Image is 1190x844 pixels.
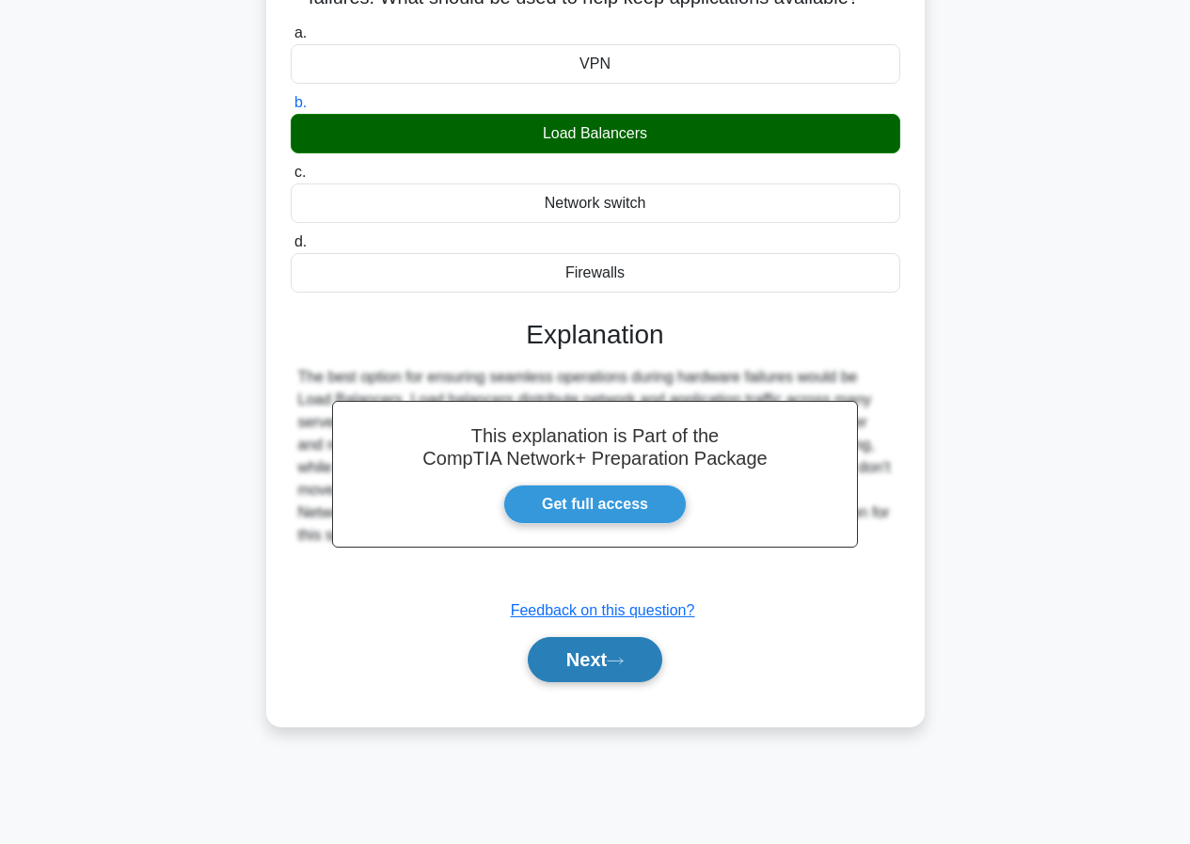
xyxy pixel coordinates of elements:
div: Network switch [291,183,900,223]
div: The best option for ensuring seamless operations during hardware failures would be Load Balancers... [298,366,893,547]
a: Feedback on this question? [511,602,695,618]
span: b. [294,94,307,110]
span: a. [294,24,307,40]
h3: Explanation [302,319,889,351]
button: Next [528,637,662,682]
a: Get full access [503,485,687,524]
div: VPN [291,44,900,84]
span: c. [294,164,306,180]
div: Load Balancers [291,114,900,153]
div: Firewalls [291,253,900,293]
span: d. [294,233,307,249]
